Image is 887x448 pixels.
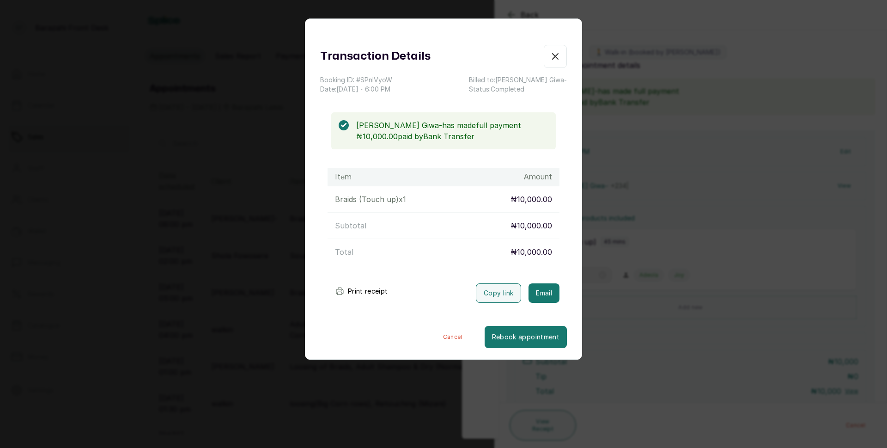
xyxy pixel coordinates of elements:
p: Total [335,246,353,258]
p: ₦10,000.00 [510,246,552,258]
p: ₦10,000.00 paid by Bank Transfer [356,131,548,142]
p: ₦10,000.00 [510,220,552,231]
p: Status: Completed [469,85,567,94]
h1: Transaction Details [320,48,431,65]
p: Braids (Touch up) x 1 [335,194,406,205]
p: Booking ID: # SPnlVyoW [320,75,392,85]
button: Print receipt [328,282,395,301]
p: [PERSON_NAME] Giwa- has made full payment [356,120,548,131]
h1: Amount [524,172,552,183]
button: Email [529,283,559,303]
p: ₦10,000.00 [510,194,552,205]
button: Rebook appointment [485,326,567,348]
p: Billed to: [PERSON_NAME] Giwa- [469,75,567,85]
h1: Item [335,172,352,183]
button: Copy link [476,283,521,303]
p: Date: [DATE] ・ 6:00 PM [320,85,392,94]
p: Subtotal [335,220,366,231]
button: Cancel [421,326,485,348]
